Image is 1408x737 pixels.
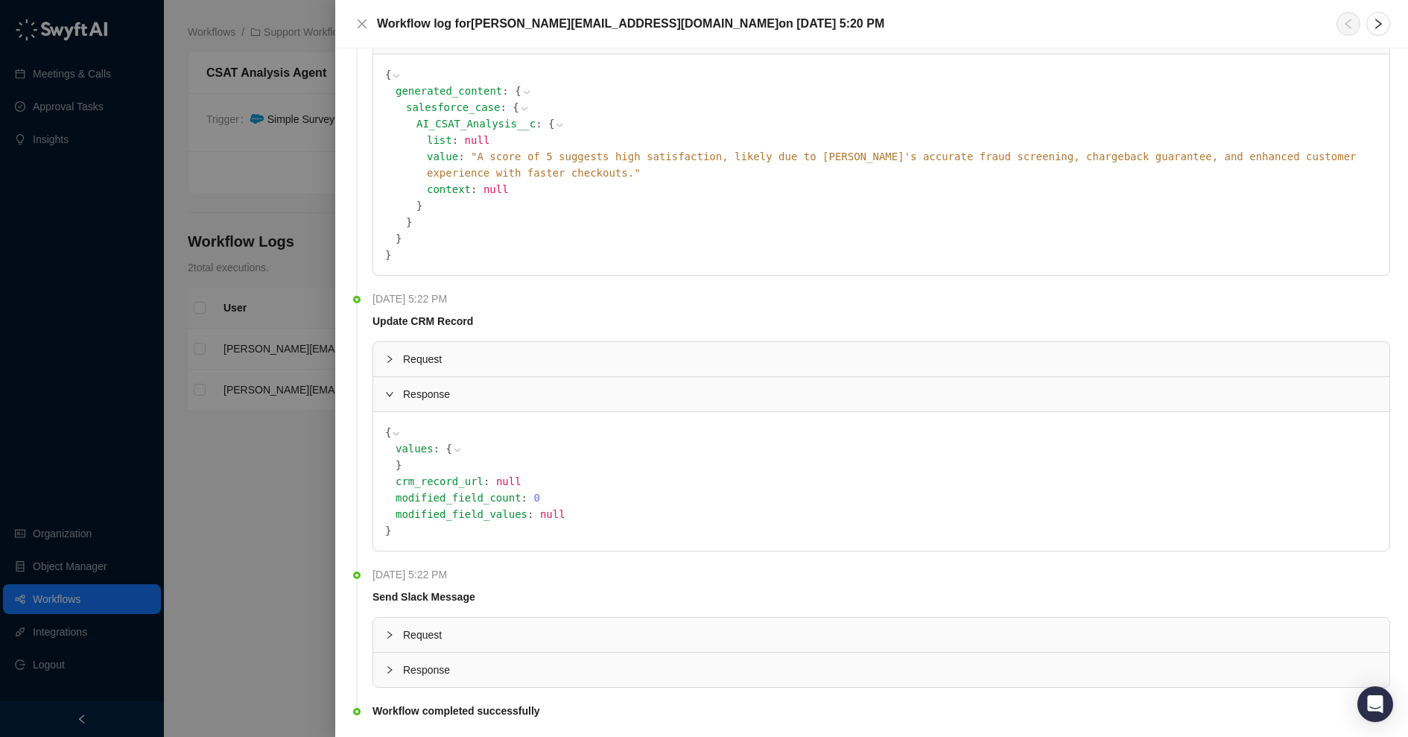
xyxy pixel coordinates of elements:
span: generated_content [396,85,502,97]
span: { [548,118,554,130]
span: { [445,443,451,455]
span: { [385,426,391,438]
strong: Workflow completed successfully [372,705,540,717]
span: { [515,85,521,97]
div: : [416,116,1377,214]
span: [DATE] 5:22 PM [372,566,454,583]
span: } [385,525,391,537]
span: modified_field_values [396,508,527,520]
span: Request [403,627,1377,643]
span: collapsed [385,665,394,674]
span: { [385,69,391,80]
div: : [427,181,1377,197]
span: values [396,443,434,455]
div: : [427,148,1377,181]
span: close [356,18,368,30]
span: } [416,200,422,212]
span: } [396,233,402,244]
span: crm_record_url [396,475,483,487]
span: { [513,101,519,113]
span: null [496,475,521,487]
div: : [396,490,1377,506]
span: right [1372,18,1384,30]
span: null [483,183,509,195]
div: : [396,440,1377,473]
div: : [396,473,1377,490]
span: expanded [385,390,394,399]
div: : [396,506,1377,522]
span: salesforce_case [406,101,500,113]
strong: Send Slack Message [372,591,475,603]
span: } [385,249,391,261]
span: Response [403,386,1377,402]
strong: Update CRM Record [372,315,473,327]
div: Open Intercom Messenger [1357,686,1393,722]
span: value [427,151,458,162]
span: collapsed [385,355,394,364]
div: : [427,132,1377,148]
span: " A score of 5 suggests high satisfaction, likely due to [PERSON_NAME]'s accurate fraud screening... [427,151,1357,179]
span: [DATE] 5:22 PM [372,291,454,307]
span: } [406,216,412,228]
span: null [540,508,565,520]
button: Close [353,15,371,33]
span: modified_field_count [396,492,521,504]
h5: Workflow log for [PERSON_NAME][EMAIL_ADDRESS][DOMAIN_NAME] on [DATE] 5:20 PM [377,15,884,33]
span: null [465,134,490,146]
span: Request [403,351,1377,367]
div: : [406,99,1377,230]
span: } [396,459,402,471]
span: 0 [533,492,539,504]
span: collapsed [385,630,394,639]
div: : [396,83,1377,247]
span: AI_CSAT_Analysis__c [416,118,536,130]
span: list [427,134,452,146]
span: context [427,183,471,195]
span: Response [403,662,1377,678]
